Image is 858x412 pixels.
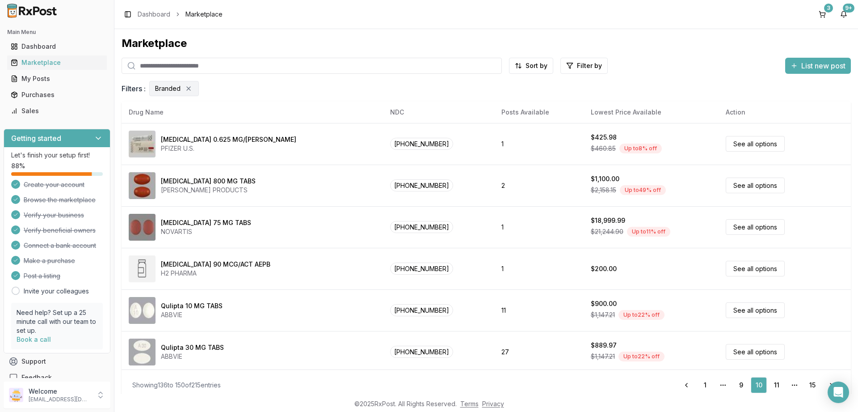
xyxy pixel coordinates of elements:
th: Lowest Price Available [584,102,719,123]
div: My Posts [11,74,103,83]
a: 15 [804,377,820,393]
div: 3 [824,4,833,13]
td: 1 [494,248,584,289]
span: [PHONE_NUMBER] [390,138,453,150]
div: Qulipta 10 MG TABS [161,302,223,310]
div: Open Intercom Messenger [828,382,849,403]
div: Sales [11,106,103,115]
a: Dashboard [138,10,170,19]
p: Welcome [29,387,91,396]
button: Remove Branded filter [184,84,193,93]
p: Let's finish your setup first! [11,151,103,160]
td: 2 [494,165,584,206]
div: $425.98 [591,133,617,142]
a: See all options [726,302,785,318]
div: NOVARTIS [161,227,251,236]
a: List new post [785,62,851,71]
a: Book a call [17,336,51,343]
div: [MEDICAL_DATA] 800 MG TABS [161,177,256,186]
a: Go to next page [822,377,840,393]
button: List new post [785,58,851,74]
span: Post a listing [24,272,60,280]
span: List new post [801,60,845,71]
div: $1,100.00 [591,174,619,183]
th: Posts Available [494,102,584,123]
span: [PHONE_NUMBER] [390,346,453,358]
span: [PHONE_NUMBER] [390,263,453,275]
div: [MEDICAL_DATA] 75 MG TABS [161,218,251,227]
button: Feedback [4,370,110,386]
div: $18,999.99 [591,216,625,225]
button: Marketplace [4,55,110,70]
div: Up to 8 % off [619,144,662,153]
span: 88 % [11,161,25,170]
a: Invite your colleagues [24,287,89,296]
th: Drug Name [122,102,383,123]
span: Verify beneficial owners [24,226,96,235]
h3: Getting started [11,133,61,144]
div: ABBVIE [161,352,224,361]
span: Marketplace [185,10,223,19]
span: Create your account [24,180,84,189]
th: NDC [383,102,494,123]
a: See all options [726,178,785,193]
img: RxPost Logo [4,4,61,18]
button: My Posts [4,72,110,86]
a: Go to previous page [677,377,695,393]
div: Dashboard [11,42,103,51]
td: 11 [494,289,584,331]
span: [PHONE_NUMBER] [390,304,453,316]
div: Marketplace [11,58,103,67]
div: H2 PHARMA [161,269,270,278]
span: $1,147.21 [591,352,615,361]
img: Premarin 0.625 MG/GM CREA [129,131,156,157]
a: Privacy [482,400,504,408]
span: Make a purchase [24,256,75,265]
a: 1 [697,377,713,393]
span: $21,244.90 [591,227,623,236]
a: My Posts [7,71,107,87]
p: [EMAIL_ADDRESS][DOMAIN_NAME] [29,396,91,403]
span: $2,158.15 [591,186,616,195]
span: $460.85 [591,144,616,153]
span: Feedback [21,373,52,382]
a: 9 [733,377,749,393]
img: User avatar [9,388,23,402]
button: Dashboard [4,39,110,54]
span: Browse the marketplace [24,195,96,204]
div: 9+ [843,4,854,13]
div: $889.97 [591,341,617,350]
span: Branded [155,84,181,93]
div: $200.00 [591,264,617,273]
div: [PERSON_NAME] PRODUCTS [161,186,256,195]
nav: pagination [677,377,840,393]
a: 11 [769,377,785,393]
button: Sort by [509,58,553,74]
div: Up to 49 % off [620,185,666,195]
button: 3 [815,7,829,21]
span: Filters : [122,83,146,94]
button: Filter by [560,58,608,74]
a: Purchases [7,87,107,103]
a: 10 [751,377,767,393]
a: See all options [726,344,785,360]
button: Purchases [4,88,110,102]
button: Sales [4,104,110,118]
button: 9+ [837,7,851,21]
a: Marketplace [7,55,107,71]
img: Qulipta 10 MG TABS [129,297,156,324]
td: 27 [494,331,584,373]
th: Action [719,102,851,123]
a: Sales [7,103,107,119]
button: Support [4,353,110,370]
span: $1,147.21 [591,310,615,319]
div: PFIZER U.S. [161,144,296,153]
img: Qulipta 30 MG TABS [129,339,156,365]
span: Sort by [526,61,547,70]
div: Up to 22 % off [618,310,665,320]
nav: breadcrumb [138,10,223,19]
span: [PHONE_NUMBER] [390,221,453,233]
p: Need help? Set up a 25 minute call with our team to set up. [17,308,97,335]
a: Dashboard [7,38,107,55]
div: Marketplace [122,36,851,51]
